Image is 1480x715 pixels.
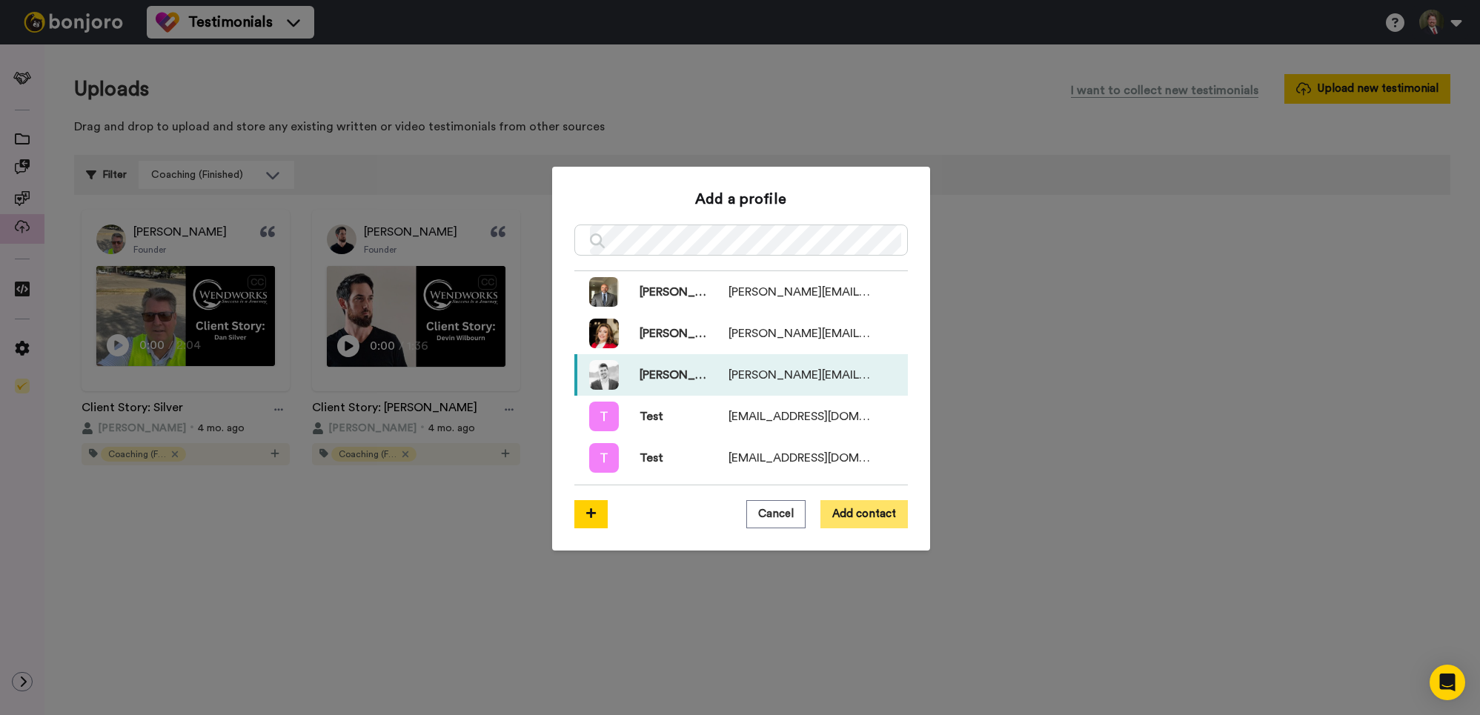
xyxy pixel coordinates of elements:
span: [EMAIL_ADDRESS][DOMAIN_NAME] [729,449,871,467]
div: Open Intercom Messenger [1430,665,1465,700]
img: t.png [589,402,619,431]
img: 87f4d1cd-ec1a-4079-8737-82714417025e.jpeg [589,319,619,348]
span: [PERSON_NAME] [619,283,708,301]
button: Cancel [746,500,806,528]
span: [PERSON_NAME][EMAIL_ADDRESS][DOMAIN_NAME] [729,325,871,342]
img: 3f17cd37-fd58-4c59-9317-689ba98b7de1.jpeg [589,277,619,307]
img: t.png [589,443,619,473]
span: [PERSON_NAME][EMAIL_ADDRESS][DOMAIN_NAME] [729,283,871,301]
img: c8212844-272c-4102-8053-b628b66f5619.jpeg [589,360,619,390]
span: [EMAIL_ADDRESS][DOMAIN_NAME] [729,408,871,425]
h1: Add a profile [695,189,786,210]
span: [PERSON_NAME] [619,366,708,384]
span: [PERSON_NAME] [619,325,708,342]
span: Test [619,408,708,425]
span: [PERSON_NAME][EMAIL_ADDRESS][DOMAIN_NAME] [729,366,871,384]
span: Test [619,449,708,467]
button: Add contact [820,500,908,528]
